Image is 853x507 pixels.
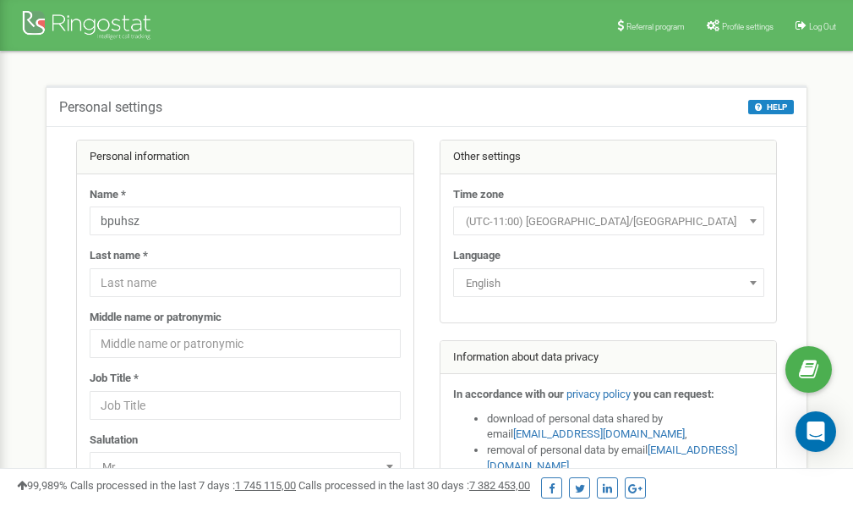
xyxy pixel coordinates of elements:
strong: In accordance with our [453,388,564,400]
div: Information about data privacy [440,341,777,375]
label: Last name * [90,248,148,264]
button: HELP [748,100,794,114]
span: Calls processed in the last 7 days : [70,479,296,492]
input: Name [90,207,401,235]
label: Middle name or patronymic [90,310,221,326]
u: 1 745 115,00 [235,479,296,492]
label: Language [453,248,500,264]
span: English [453,268,764,297]
input: Last name [90,268,401,297]
span: English [459,272,758,295]
span: Profile settings [722,22,774,31]
span: Mr. [90,452,401,481]
strong: you can request: [633,388,714,400]
span: Referral program [626,22,685,31]
label: Job Title * [90,371,139,387]
span: (UTC-11:00) Pacific/Midway [459,210,758,234]
span: Log Out [809,22,836,31]
div: Personal information [77,141,413,174]
input: Middle name or patronymic [90,329,401,358]
u: 7 382 453,00 [469,479,530,492]
a: privacy policy [566,388,631,400]
input: Job Title [90,391,401,420]
a: [EMAIL_ADDRESS][DOMAIN_NAME] [513,427,685,440]
label: Name * [90,187,126,203]
div: Open Intercom Messenger [796,411,836,452]
h5: Personal settings [59,100,162,115]
span: Calls processed in the last 30 days : [298,479,530,492]
span: (UTC-11:00) Pacific/Midway [453,207,764,235]
li: download of personal data shared by email , [487,411,764,443]
li: removal of personal data by email , [487,443,764,474]
div: Other settings [440,141,777,174]
label: Salutation [90,433,138,449]
span: Mr. [96,455,395,479]
span: 99,989% [17,479,68,492]
label: Time zone [453,187,504,203]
